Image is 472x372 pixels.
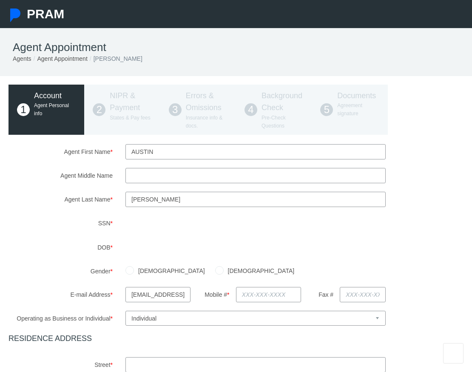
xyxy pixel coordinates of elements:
[2,264,119,278] label: Gender
[134,266,205,275] label: [DEMOGRAPHIC_DATA]
[224,266,295,275] label: [DEMOGRAPHIC_DATA]
[203,287,229,302] label: Mobile #
[13,54,31,63] li: Agents
[34,102,76,118] p: Agent Personal info
[31,54,88,63] li: Agent Appointment
[17,103,30,116] span: 1
[2,240,119,255] label: DOB
[2,192,119,207] label: Agent Last Name
[340,287,385,302] input: XXX-XXX-XXXX
[2,216,119,231] label: SSN
[27,7,64,21] span: PRAM
[314,287,333,302] label: Fax #
[88,54,142,63] li: [PERSON_NAME]
[2,168,119,183] label: Agent Middle Name
[2,311,119,326] label: Operating as Business or Individual
[34,91,62,100] span: Account
[9,334,463,344] h4: RESIDENCE ADDRESS
[444,344,464,364] iframe: Intercom live chat
[9,9,22,22] img: Pram Partner
[236,287,301,302] input: XXX-XXX-XXXX
[41,287,119,302] label: E-mail Address
[2,144,119,159] label: Agent First Name
[13,41,459,54] h1: Agent Appointment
